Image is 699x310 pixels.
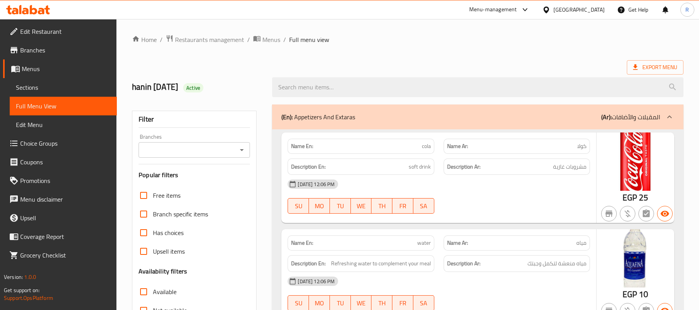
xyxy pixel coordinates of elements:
div: Menu-management [469,5,517,14]
span: Edit Restaurant [20,27,111,36]
button: Not branch specific item [601,206,617,221]
span: TH [375,200,389,212]
button: Not has choices [638,206,654,221]
span: R [685,5,689,14]
span: Upsell [20,213,111,223]
div: Active [183,83,203,92]
span: Menus [22,64,111,73]
h2: hanin [DATE] [132,81,263,93]
a: Sections [10,78,117,97]
a: Coupons [3,153,117,171]
span: Full Menu View [16,101,111,111]
li: / [283,35,286,44]
span: Menu disclaimer [20,195,111,204]
span: Sections [16,83,111,92]
button: TU [330,198,351,214]
span: Active [183,84,203,92]
span: Upsell items [153,247,185,256]
a: Menus [253,35,280,45]
span: Export Menu [627,60,683,75]
span: 25 [639,190,648,205]
span: مشروبات غازية [553,162,586,172]
span: TU [333,298,348,309]
button: WE [351,198,372,214]
span: Refreshing water to complement your meal [331,259,431,268]
li: / [247,35,250,44]
span: cola [422,142,431,150]
span: Export Menu [633,63,677,72]
div: [GEOGRAPHIC_DATA] [553,5,605,14]
span: WE [354,200,369,212]
span: MO [312,200,327,212]
span: Menus [262,35,280,44]
a: Home [132,35,157,44]
p: Appetizers And Extaras [281,112,355,122]
a: Coverage Report [3,227,117,246]
span: WE [354,298,369,309]
strong: Name En: [291,142,313,150]
button: Available [657,206,673,221]
span: Edit Menu [16,120,111,129]
span: Grocery Checklist [20,251,111,260]
span: water [417,239,431,247]
span: مياه [576,239,586,247]
a: Menus [3,59,117,78]
button: TH [371,198,392,214]
li: / [160,35,163,44]
strong: Description En: [291,162,326,172]
strong: Name Ar: [447,239,468,247]
img: %D9%83%D9%88%D9%84%D8%A7638948329403032368.jpg [597,132,674,191]
button: Open [236,145,247,155]
span: 10 [639,287,648,302]
div: Filter [139,111,250,128]
a: Branches [3,41,117,59]
a: Grocery Checklist [3,246,117,265]
strong: Description En: [291,259,326,268]
span: Choice Groups [20,139,111,148]
span: FR [395,298,410,309]
button: Purchased item [620,206,635,221]
img: %D9%85%D9%8A%D8%A7%D9%87638948329433943353.jpg [597,229,674,287]
span: SA [416,298,431,309]
span: Has choices [153,228,184,237]
span: EGP [623,190,637,205]
span: Restaurants management [175,35,244,44]
span: Version: [4,272,23,282]
strong: Description Ar: [447,259,480,268]
span: [DATE] 12:06 PM [295,278,338,285]
b: (En): [281,111,293,123]
span: 1.0.0 [24,272,36,282]
a: Full Menu View [10,97,117,115]
a: Promotions [3,171,117,190]
span: Coverage Report [20,232,111,241]
div: (En): Appetizers And Extaras(Ar):المقبلات والأضافات [272,104,683,129]
button: SU [288,198,309,214]
span: FR [395,200,410,212]
p: المقبلات والأضافات [601,112,660,122]
span: Branch specific items [153,209,208,219]
span: كولا [577,142,586,150]
button: MO [309,198,330,214]
span: Free items [153,191,180,200]
span: Coupons [20,157,111,167]
a: Support.OpsPlatform [4,293,53,303]
input: search [272,77,683,97]
a: Edit Menu [10,115,117,134]
a: Upsell [3,209,117,227]
span: SU [291,298,306,309]
span: Available [153,287,177,296]
span: Promotions [20,176,111,185]
span: مياه منعشة لتكمل وجبتك [527,259,586,268]
strong: Name Ar: [447,142,468,150]
h3: Availability filters [139,267,187,276]
b: (Ar): [601,111,612,123]
a: Choice Groups [3,134,117,153]
span: [DATE] 12:06 PM [295,181,338,188]
span: soft drink [409,162,431,172]
span: Get support on: [4,285,40,295]
strong: Name En: [291,239,313,247]
button: SA [413,198,434,214]
span: SU [291,200,306,212]
span: Branches [20,45,111,55]
button: FR [392,198,413,214]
